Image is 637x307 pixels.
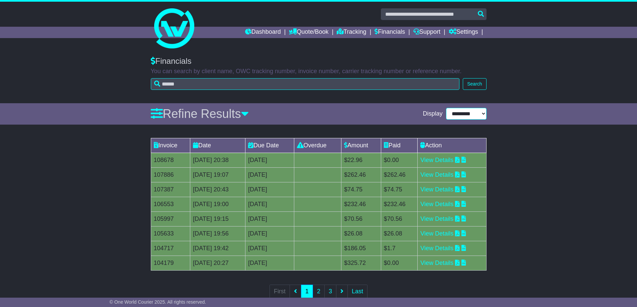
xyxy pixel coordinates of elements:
td: $1.7 [381,241,418,256]
td: [DATE] [245,153,294,167]
td: [DATE] [245,226,294,241]
td: $262.46 [381,167,418,182]
td: Amount [341,138,381,153]
td: $26.08 [381,226,418,241]
td: [DATE] 19:15 [190,211,245,226]
td: [DATE] [245,241,294,256]
a: View Details [420,171,453,178]
td: $70.56 [341,211,381,226]
a: Tracking [337,27,366,38]
a: Support [413,27,440,38]
a: View Details [420,260,453,266]
td: $0.00 [381,256,418,270]
td: [DATE] [245,167,294,182]
td: Overdue [294,138,341,153]
td: 105997 [151,211,190,226]
a: Financials [375,27,405,38]
a: 2 [313,285,325,298]
td: $262.46 [341,167,381,182]
a: View Details [420,230,453,237]
a: Dashboard [245,27,281,38]
td: [DATE] [245,256,294,270]
a: Settings [449,27,478,38]
td: 105633 [151,226,190,241]
td: Date [190,138,245,153]
td: [DATE] [245,182,294,197]
td: [DATE] 20:27 [190,256,245,270]
a: View Details [420,215,453,222]
a: 1 [301,285,313,298]
td: 106553 [151,197,190,211]
td: $74.75 [381,182,418,197]
td: Action [418,138,486,153]
td: Invoice [151,138,190,153]
span: © One World Courier 2025. All rights reserved. [110,299,206,305]
td: $26.08 [341,226,381,241]
td: [DATE] 20:43 [190,182,245,197]
td: 104717 [151,241,190,256]
td: [DATE] 19:00 [190,197,245,211]
td: [DATE] [245,211,294,226]
td: $70.56 [381,211,418,226]
a: View Details [420,157,453,163]
p: You can search by client name, OWC tracking number, invoice number, carrier tracking number or re... [151,68,487,75]
button: Search [463,78,486,90]
td: [DATE] 19:07 [190,167,245,182]
td: $325.72 [341,256,381,270]
a: 3 [324,285,336,298]
a: View Details [420,201,453,207]
td: $186.05 [341,241,381,256]
td: 104179 [151,256,190,270]
td: [DATE] [245,197,294,211]
div: Financials [151,56,487,66]
a: Quote/Book [289,27,328,38]
td: [DATE] 19:42 [190,241,245,256]
a: View Details [420,245,453,252]
td: $0.00 [381,153,418,167]
td: [DATE] 19:56 [190,226,245,241]
td: $232.46 [381,197,418,211]
td: 108678 [151,153,190,167]
span: Display [423,110,442,118]
td: Due Date [245,138,294,153]
a: Last [347,285,367,298]
td: 107387 [151,182,190,197]
td: $232.46 [341,197,381,211]
td: $22.96 [341,153,381,167]
td: 107886 [151,167,190,182]
a: View Details [420,186,453,193]
td: $74.75 [341,182,381,197]
td: Paid [381,138,418,153]
a: Refine Results [151,107,249,121]
td: [DATE] 20:38 [190,153,245,167]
